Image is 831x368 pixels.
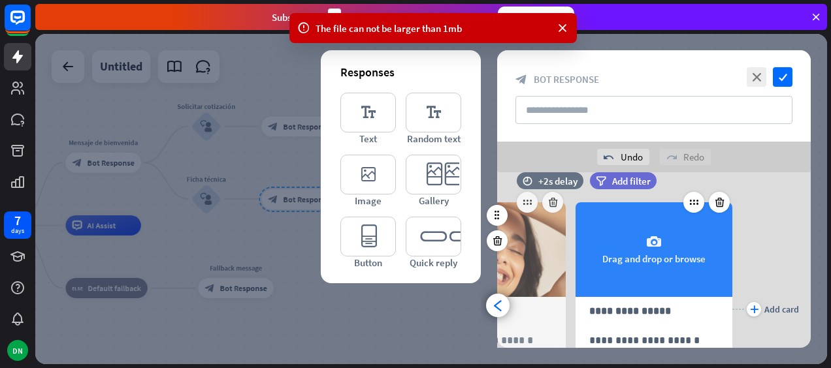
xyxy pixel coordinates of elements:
i: undo [604,152,614,162]
i: redo [666,152,677,162]
i: arrowhead_left [492,299,504,312]
i: time [523,176,532,185]
i: camera [646,234,662,250]
i: close [747,67,766,87]
i: filter [596,176,606,186]
div: 3 [328,8,341,26]
i: plus [750,305,758,313]
div: 7 [14,215,21,226]
div: Subscribe in days to get your first month for $1 [272,8,487,26]
button: Open LiveChat chat widget [10,5,50,44]
span: Bot Response [534,73,599,85]
i: check [773,67,792,87]
div: Add card [764,303,799,315]
span: Add filter [612,175,651,187]
div: Undo [597,149,649,165]
div: DN [7,340,28,361]
i: block_bot_response [515,74,527,85]
div: days [11,226,24,236]
div: Subscribe now [498,7,574,27]
div: Redo [660,149,711,165]
a: 7 days [4,211,31,239]
div: +2s delay [538,175,578,187]
div: Drag and drop or browse [576,202,732,297]
div: The file can not be larger than 1mb [316,22,551,35]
